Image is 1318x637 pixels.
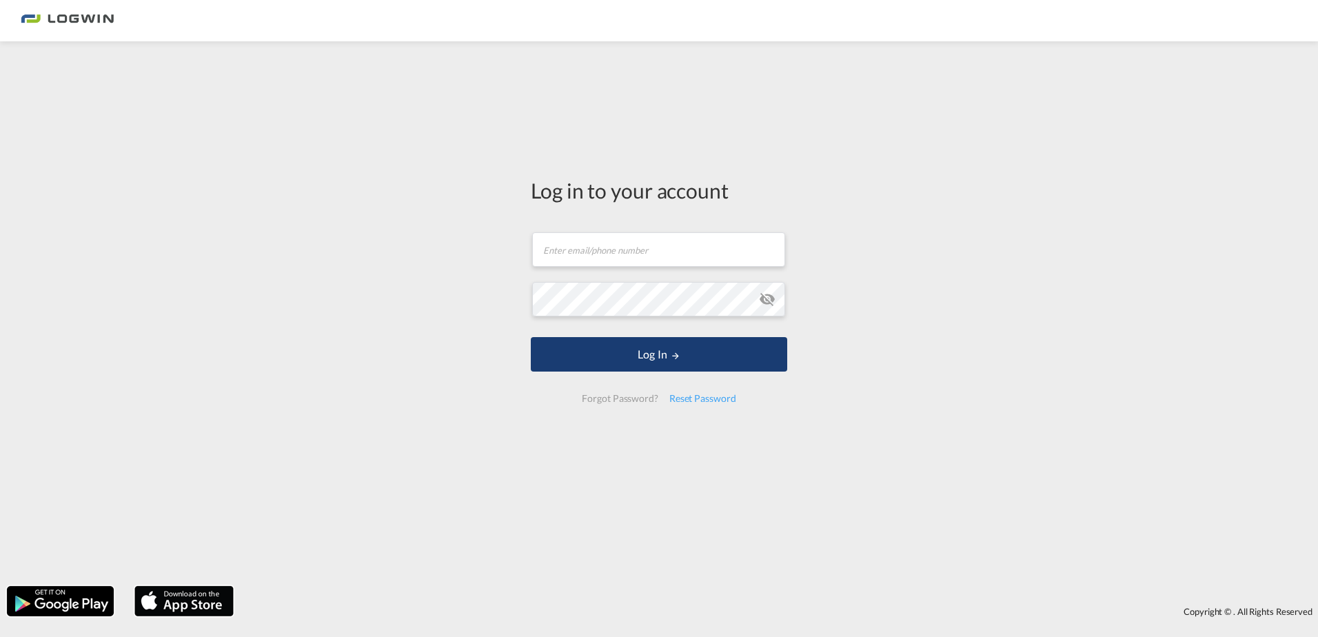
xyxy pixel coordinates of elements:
button: LOGIN [531,337,787,372]
img: 2761ae10d95411efa20a1f5e0282d2d7.png [21,6,114,37]
img: apple.png [133,585,235,618]
div: Log in to your account [531,176,787,205]
input: Enter email/phone number [532,232,785,267]
img: google.png [6,585,115,618]
div: Reset Password [664,386,742,411]
md-icon: icon-eye-off [759,291,775,307]
div: Copyright © . All Rights Reserved [241,600,1318,623]
div: Forgot Password? [576,386,663,411]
